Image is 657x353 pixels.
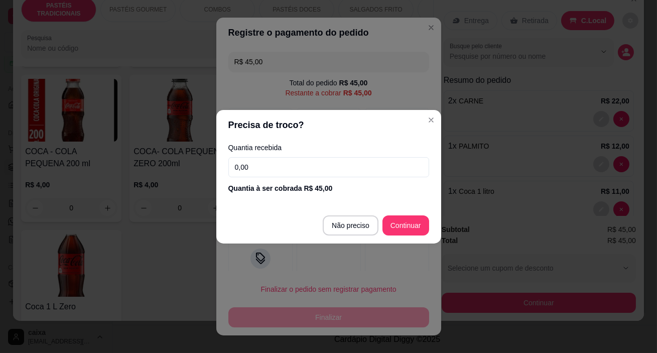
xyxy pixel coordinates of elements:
button: Não preciso [323,215,378,236]
button: Close [423,112,439,128]
div: Quantia à ser cobrada R$ 45,00 [228,183,429,193]
header: Precisa de troco? [216,110,441,140]
button: Continuar [382,215,429,236]
label: Quantia recebida [228,144,429,151]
